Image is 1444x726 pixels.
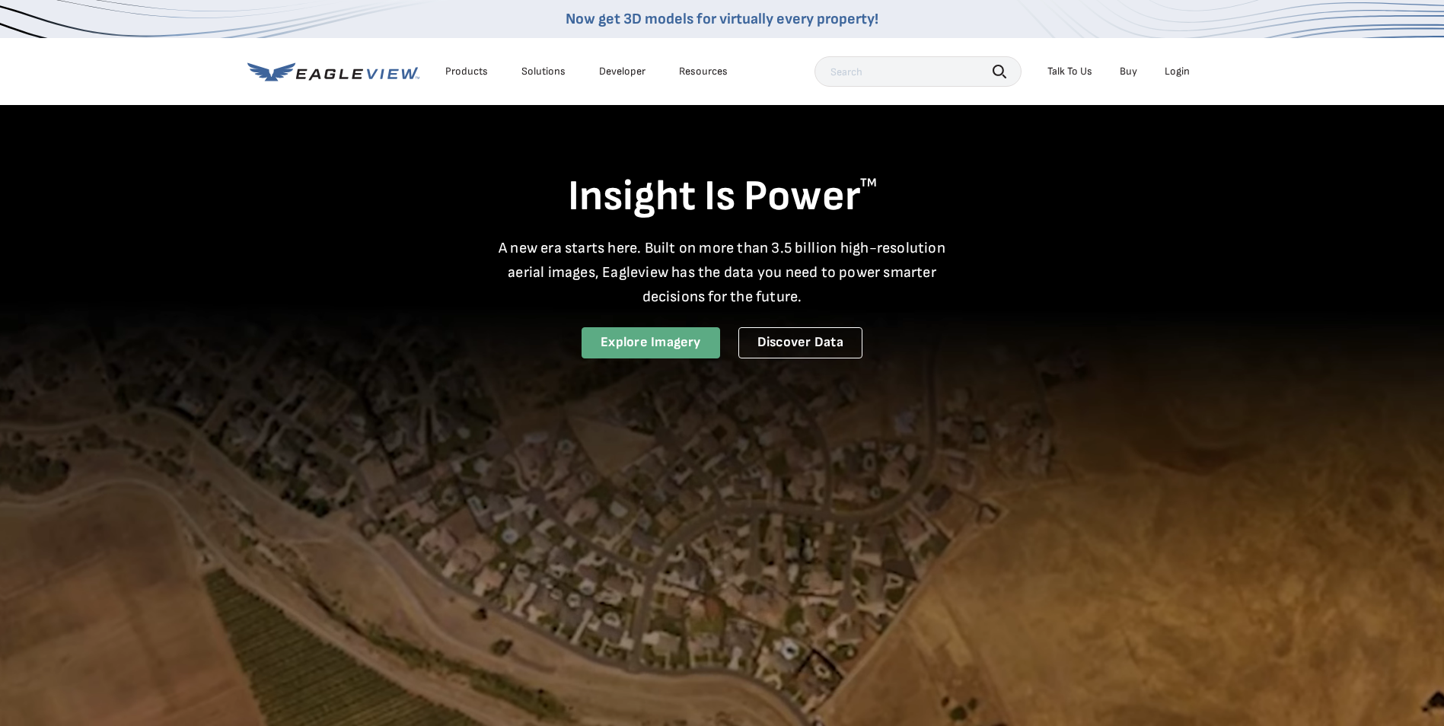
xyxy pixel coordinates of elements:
h1: Insight Is Power [247,170,1197,224]
div: Products [445,65,488,78]
input: Search [814,56,1022,87]
div: Resources [679,65,728,78]
a: Now get 3D models for virtually every property! [566,10,878,28]
div: Solutions [521,65,566,78]
a: Developer [599,65,645,78]
div: Login [1165,65,1190,78]
p: A new era starts here. Built on more than 3.5 billion high-resolution aerial images, Eagleview ha... [489,236,955,309]
div: Talk To Us [1047,65,1092,78]
a: Discover Data [738,327,862,358]
sup: TM [860,176,877,190]
a: Explore Imagery [582,327,720,358]
a: Buy [1120,65,1137,78]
